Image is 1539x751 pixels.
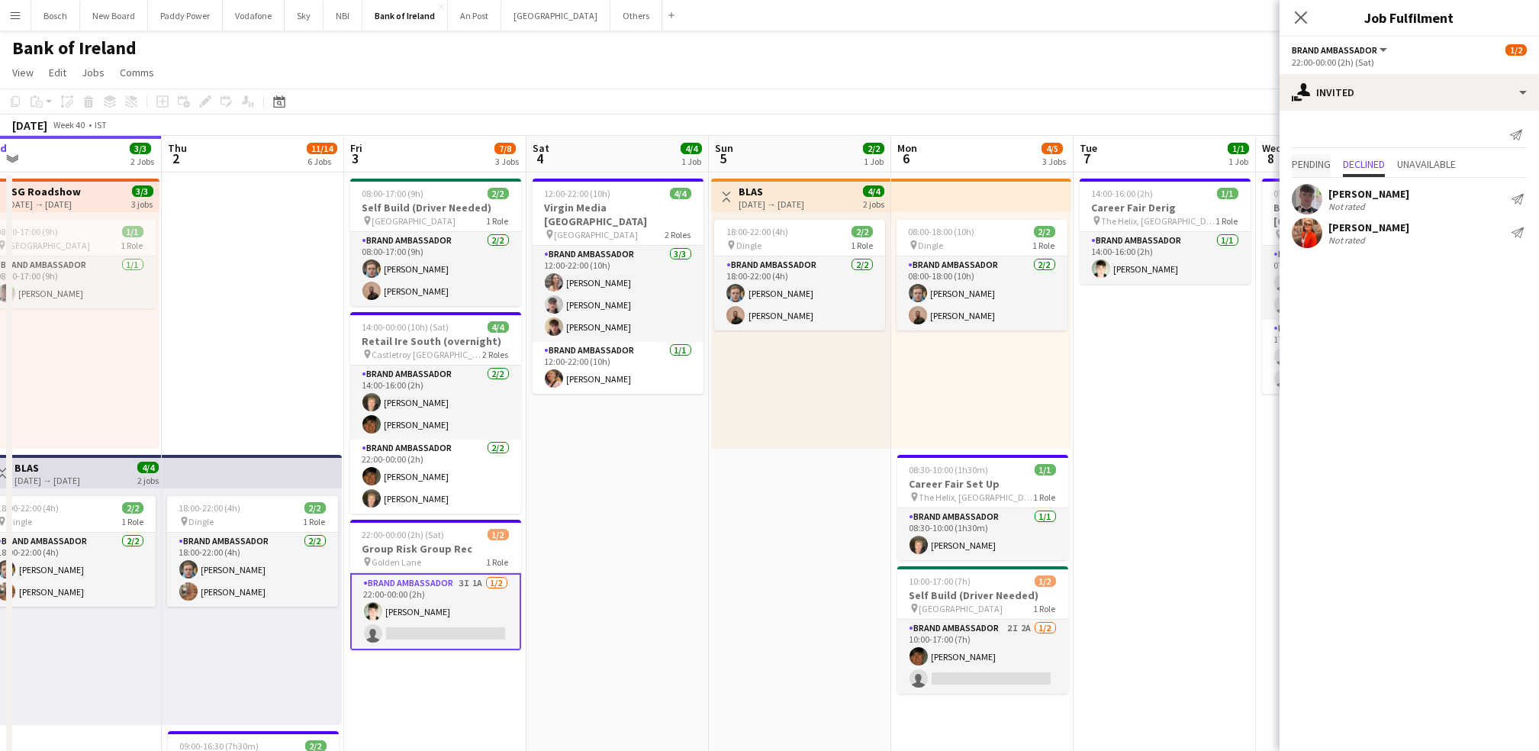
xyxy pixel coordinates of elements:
[167,533,338,607] app-card-role: Brand Ambassador2/218:00-22:00 (4h)[PERSON_NAME][PERSON_NAME]
[897,508,1068,560] app-card-role: Brand Ambassador1/108:30-10:00 (1h30m)[PERSON_NAME]
[681,156,701,167] div: 1 Job
[1080,232,1251,284] app-card-role: Brand Ambassador1/114:00-16:00 (2h)[PERSON_NAME]
[897,455,1068,560] app-job-card: 08:30-10:00 (1h30m)1/1Career Fair Set Up The Helix, [GEOGRAPHIC_DATA]1 RoleBrand Ambassador1/108:...
[1033,240,1055,251] span: 1 Role
[494,143,516,154] span: 7/8
[7,185,82,198] h3: ESG Roadshow
[132,185,153,197] span: 3/3
[863,185,884,197] span: 4/4
[304,502,326,514] span: 2/2
[726,226,788,237] span: 18:00-22:00 (4h)
[82,66,105,79] span: Jobs
[350,542,521,556] h3: Group Risk Group Rec
[1080,141,1097,155] span: Tue
[714,256,885,330] app-card-role: Brand Ambassador2/218:00-22:00 (4h)[PERSON_NAME][PERSON_NAME]
[863,143,884,154] span: 2/2
[714,220,885,330] app-job-card: 18:00-22:00 (4h)2/2 Dingle1 RoleBrand Ambassador2/218:00-22:00 (4h)[PERSON_NAME][PERSON_NAME]
[350,141,362,155] span: Fri
[483,349,509,360] span: 2 Roles
[350,232,521,306] app-card-role: Brand Ambassador2/208:00-17:00 (9h)[PERSON_NAME][PERSON_NAME]
[350,179,521,306] app-job-card: 08:00-17:00 (9h)2/2Self Build (Driver Needed) [GEOGRAPHIC_DATA]1 RoleBrand Ambassador2/208:00-17:...
[122,226,143,237] span: 1/1
[31,1,80,31] button: Bosch
[80,1,148,31] button: New Board
[897,566,1068,694] app-job-card: 10:00-17:00 (7h)1/2Self Build (Driver Needed) [GEOGRAPHIC_DATA]1 RoleBrand Ambassador2I2A1/210:00...
[1102,215,1216,227] span: The Helix, [GEOGRAPHIC_DATA]
[533,179,703,394] app-job-card: 12:00-22:00 (10h)4/4Virgin Media [GEOGRAPHIC_DATA] [GEOGRAPHIC_DATA]2 RolesBrand Ambassador3/312:...
[1080,179,1251,284] app-job-card: 14:00-16:00 (2h)1/1Career Fair Derig The Helix, [GEOGRAPHIC_DATA]1 RoleBrand Ambassador1/114:00-1...
[919,603,1003,614] span: [GEOGRAPHIC_DATA]
[137,462,159,473] span: 4/4
[1035,464,1056,475] span: 1/1
[909,226,975,237] span: 08:00-18:00 (10h)
[137,473,159,486] div: 2 jobs
[223,1,285,31] button: Vodafone
[1034,603,1056,614] span: 1 Role
[501,1,610,31] button: [GEOGRAPHIC_DATA]
[851,240,873,251] span: 1 Role
[122,502,143,514] span: 2/2
[76,63,111,82] a: Jobs
[1228,143,1249,154] span: 1/1
[1328,187,1409,201] div: [PERSON_NAME]
[488,321,509,333] span: 4/4
[7,240,91,251] span: [GEOGRAPHIC_DATA]
[910,575,971,587] span: 10:00-17:00 (7h)
[120,66,154,79] span: Comms
[1274,188,1341,199] span: 07:00-20:00 (13h)
[530,150,549,167] span: 4
[362,1,448,31] button: Bank of Ireland
[1262,141,1282,155] span: Wed
[121,240,143,251] span: 1 Role
[1228,156,1248,167] div: 1 Job
[852,226,873,237] span: 2/2
[43,63,72,82] a: Edit
[863,197,884,210] div: 2 jobs
[895,150,917,167] span: 6
[350,520,521,650] app-job-card: 22:00-00:00 (2h) (Sat)1/2Group Risk Group Rec Golden Lane1 RoleBrand Ambassador3I1A1/222:00-00:00...
[1262,179,1433,394] div: 07:00-20:00 (13h)0/4Branding Set Up GRAD [GEOGRAPHIC_DATA] [GEOGRAPHIC_DATA] 82 RolesBrand Ambass...
[897,220,1067,330] app-job-card: 08:00-18:00 (10h)2/2 Dingle1 RoleBrand Ambassador2/208:00-18:00 (10h)[PERSON_NAME][PERSON_NAME]
[713,150,733,167] span: 5
[1292,56,1527,68] div: 22:00-00:00 (2h) (Sat)
[1080,201,1251,214] h3: Career Fair Derig
[167,496,338,607] app-job-card: 18:00-22:00 (4h)2/2 Dingle1 RoleBrand Ambassador2/218:00-22:00 (4h)[PERSON_NAME][PERSON_NAME]
[910,464,989,475] span: 08:30-10:00 (1h30m)
[132,197,153,210] div: 3 jobs
[350,366,521,440] app-card-role: Brand Ambassador2/214:00-16:00 (2h)[PERSON_NAME][PERSON_NAME]
[7,198,82,210] div: [DATE] → [DATE]
[362,321,449,333] span: 14:00-00:00 (10h) (Sat)
[533,201,703,228] h3: Virgin Media [GEOGRAPHIC_DATA]
[114,63,160,82] a: Comms
[372,556,422,568] span: Golden Lane
[533,141,549,155] span: Sat
[919,492,1034,503] span: The Helix, [GEOGRAPHIC_DATA]
[739,185,804,198] h3: BLAS
[14,475,80,486] div: [DATE] → [DATE]
[487,556,509,568] span: 1 Role
[350,312,521,514] div: 14:00-00:00 (10h) (Sat)4/4Retail Ire South (overnight) Castletroy [GEOGRAPHIC_DATA]2 RolesBrand A...
[897,588,1068,602] h3: Self Build (Driver Needed)
[362,188,424,199] span: 08:00-17:00 (9h)
[555,229,639,240] span: [GEOGRAPHIC_DATA]
[1034,226,1055,237] span: 2/2
[50,119,89,131] span: Week 40
[1280,74,1539,111] div: Invited
[362,529,445,540] span: 22:00-00:00 (2h) (Sat)
[148,1,223,31] button: Paddy Power
[1216,215,1238,227] span: 1 Role
[610,1,662,31] button: Others
[1262,201,1433,228] h3: Branding Set Up GRAD [GEOGRAPHIC_DATA]
[12,118,47,133] div: [DATE]
[1035,575,1056,587] span: 1/2
[372,349,483,360] span: Castletroy [GEOGRAPHIC_DATA]
[736,240,761,251] span: Dingle
[1397,159,1456,169] span: Unavailable
[864,156,884,167] div: 1 Job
